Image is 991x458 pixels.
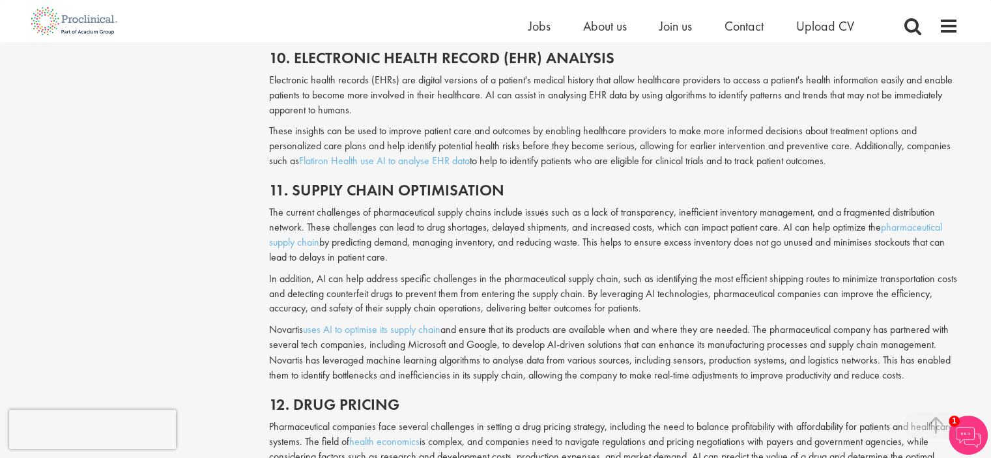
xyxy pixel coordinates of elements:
[269,50,958,66] h2: 10. Electronic health record (EHR) analysis
[949,416,988,455] img: Chatbot
[528,18,551,35] a: Jobs
[269,395,958,412] h2: 12. Drug pricing
[583,18,627,35] a: About us
[269,220,942,249] a: pharmaceutical supply chain
[269,124,958,169] p: These insights can be used to improve patient care and outcomes by enabling healthcare providers ...
[349,434,420,448] a: health economics
[269,205,958,265] p: The current challenges of pharmaceutical supply chains include issues such as a lack of transpare...
[299,154,470,167] a: Flatiron Health use AI to analyse EHR data
[269,322,958,382] p: Novartis and ensure that its products are available when and where they are needed. The pharmaceu...
[269,73,958,118] p: Electronic health records (EHRs) are digital versions of a patient's medical history that allow h...
[303,322,440,336] a: uses AI to optimise its supply chain
[725,18,764,35] a: Contact
[949,416,960,427] span: 1
[269,182,958,199] h2: 11. Supply chain optimisation
[269,272,958,317] p: In addition, AI can help address specific challenges in the pharmaceutical supply chain, such as ...
[796,18,854,35] a: Upload CV
[659,18,692,35] a: Join us
[9,410,176,449] iframe: reCAPTCHA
